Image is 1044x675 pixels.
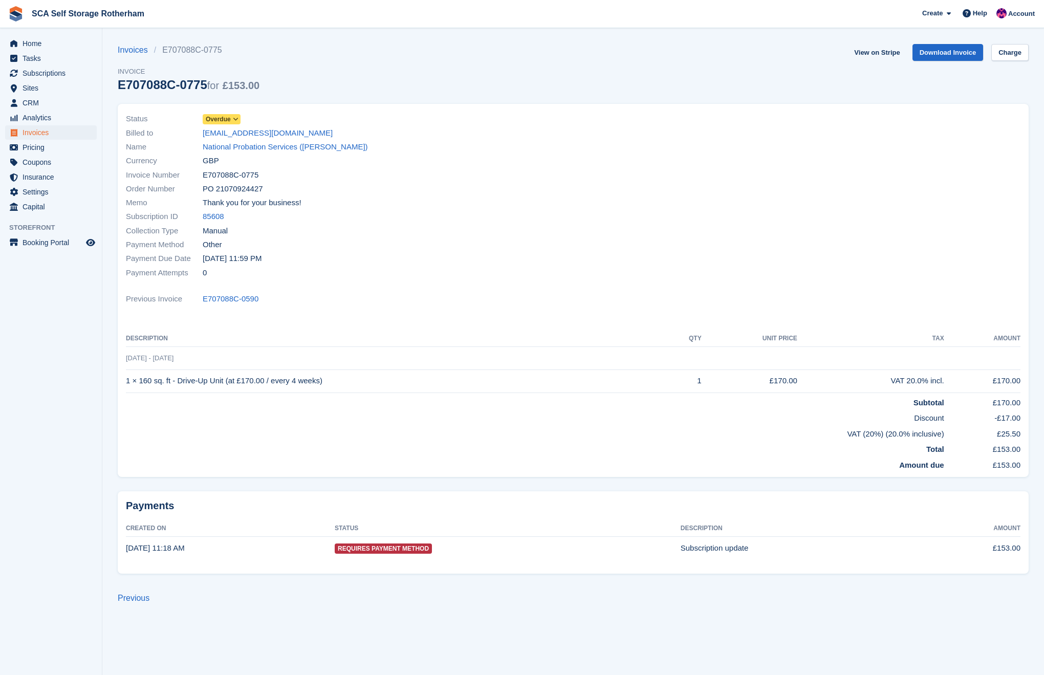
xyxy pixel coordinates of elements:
span: PO 21070924427 [203,183,263,195]
span: £153.00 [223,80,259,91]
a: National Probation Services ([PERSON_NAME]) [203,141,368,153]
span: Billed to [126,127,203,139]
strong: Total [926,445,944,453]
span: Payment Due Date [126,253,203,265]
span: Pricing [23,140,84,155]
td: 1 [667,369,702,393]
img: stora-icon-8386f47178a22dfd0bd8f6a31ec36ba5ce8667c1dd55bd0f319d3a0aa187defe.svg [8,6,24,21]
span: Subscription ID [126,211,203,223]
span: GBP [203,155,219,167]
a: Overdue [203,113,241,125]
img: Sam Chapman [996,8,1007,18]
a: menu [5,125,97,140]
span: Previous Invoice [126,293,203,305]
div: E707088C-0775 [118,78,259,92]
span: Coupons [23,155,84,169]
td: £25.50 [944,424,1020,440]
span: 0 [203,267,207,279]
span: Settings [23,185,84,199]
th: Amount [944,331,1020,347]
div: VAT 20.0% incl. [797,375,944,387]
span: Tasks [23,51,84,66]
span: Storefront [9,223,102,233]
a: menu [5,66,97,80]
a: menu [5,111,97,125]
a: SCA Self Storage Rotherham [28,5,148,22]
a: menu [5,51,97,66]
h2: Payments [126,499,1020,512]
span: Payment Method [126,239,203,251]
span: Thank you for your business! [203,197,301,209]
span: Booking Portal [23,235,84,250]
span: Other [203,239,222,251]
a: menu [5,185,97,199]
a: Charge [991,44,1029,61]
a: menu [5,140,97,155]
span: Status [126,113,203,125]
span: Sites [23,81,84,95]
td: £170.00 [702,369,797,393]
td: Subscription update [681,537,922,559]
td: £153.00 [922,537,1020,559]
span: Invoice [118,67,259,77]
nav: breadcrumbs [118,44,259,56]
span: Analytics [23,111,84,125]
a: Invoices [118,44,154,56]
span: [DATE] - [DATE] [126,354,173,362]
span: Memo [126,197,203,209]
a: menu [5,235,97,250]
td: £170.00 [944,369,1020,393]
a: menu [5,200,97,214]
a: E707088C-0590 [203,293,258,305]
span: Create [922,8,943,18]
span: Requires Payment Method [335,543,432,554]
time: 2025-08-09 22:59:59 UTC [203,253,262,265]
th: Description [681,520,922,537]
td: -£17.00 [944,408,1020,424]
span: Account [1008,9,1035,19]
span: Manual [203,225,228,237]
a: menu [5,170,97,184]
span: Currency [126,155,203,167]
span: Invoice Number [126,169,203,181]
strong: Amount due [899,461,944,469]
span: Invoices [23,125,84,140]
a: menu [5,96,97,110]
span: for [207,80,219,91]
span: Overdue [206,115,231,124]
time: 2025-08-09 10:18:40 UTC [126,543,185,552]
th: Status [335,520,681,537]
span: Insurance [23,170,84,184]
td: £153.00 [944,455,1020,471]
span: E707088C-0775 [203,169,258,181]
a: 85608 [203,211,224,223]
span: Subscriptions [23,66,84,80]
a: Download Invoice [912,44,984,61]
span: CRM [23,96,84,110]
th: Amount [922,520,1020,537]
span: Capital [23,200,84,214]
strong: Subtotal [913,398,944,407]
a: menu [5,81,97,95]
th: QTY [667,331,702,347]
a: menu [5,155,97,169]
th: Unit Price [702,331,797,347]
span: Name [126,141,203,153]
span: Order Number [126,183,203,195]
th: Tax [797,331,944,347]
a: Previous [118,594,149,602]
span: Home [23,36,84,51]
td: £170.00 [944,393,1020,408]
td: £153.00 [944,440,1020,455]
td: Discount [126,408,944,424]
span: Help [973,8,987,18]
a: View on Stripe [850,44,904,61]
a: menu [5,36,97,51]
span: Collection Type [126,225,203,237]
td: 1 × 160 sq. ft - Drive-Up Unit (at £170.00 / every 4 weeks) [126,369,667,393]
a: [EMAIL_ADDRESS][DOMAIN_NAME] [203,127,333,139]
th: Description [126,331,667,347]
th: Created On [126,520,335,537]
a: Preview store [84,236,97,249]
td: VAT (20%) (20.0% inclusive) [126,424,944,440]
